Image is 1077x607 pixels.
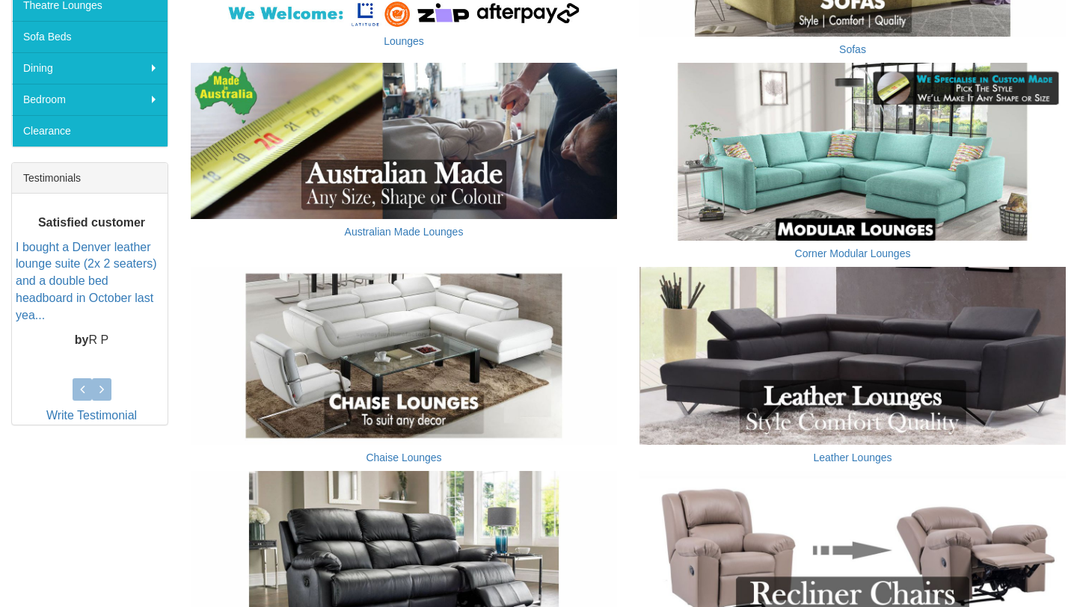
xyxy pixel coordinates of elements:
[16,241,157,321] a: I bought a Denver leather lounge suite (2x 2 seaters) and a double bed headboard in October last ...
[12,52,168,84] a: Dining
[46,409,137,422] a: Write Testimonial
[12,163,168,194] div: Testimonials
[813,452,892,463] a: Leather Lounges
[384,35,424,47] a: Lounges
[639,63,1066,241] img: Corner Modular Lounges
[191,267,617,445] img: Chaise Lounges
[795,247,911,259] a: Corner Modular Lounges
[366,452,441,463] a: Chaise Lounges
[38,216,145,229] b: Satisfied customer
[839,43,866,55] a: Sofas
[12,115,168,147] a: Clearance
[12,21,168,52] a: Sofa Beds
[75,333,89,346] b: by
[345,226,464,238] a: Australian Made Lounges
[16,332,168,349] p: R P
[12,84,168,115] a: Bedroom
[639,267,1066,445] img: Leather Lounges
[191,63,617,219] img: Australian Made Lounges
